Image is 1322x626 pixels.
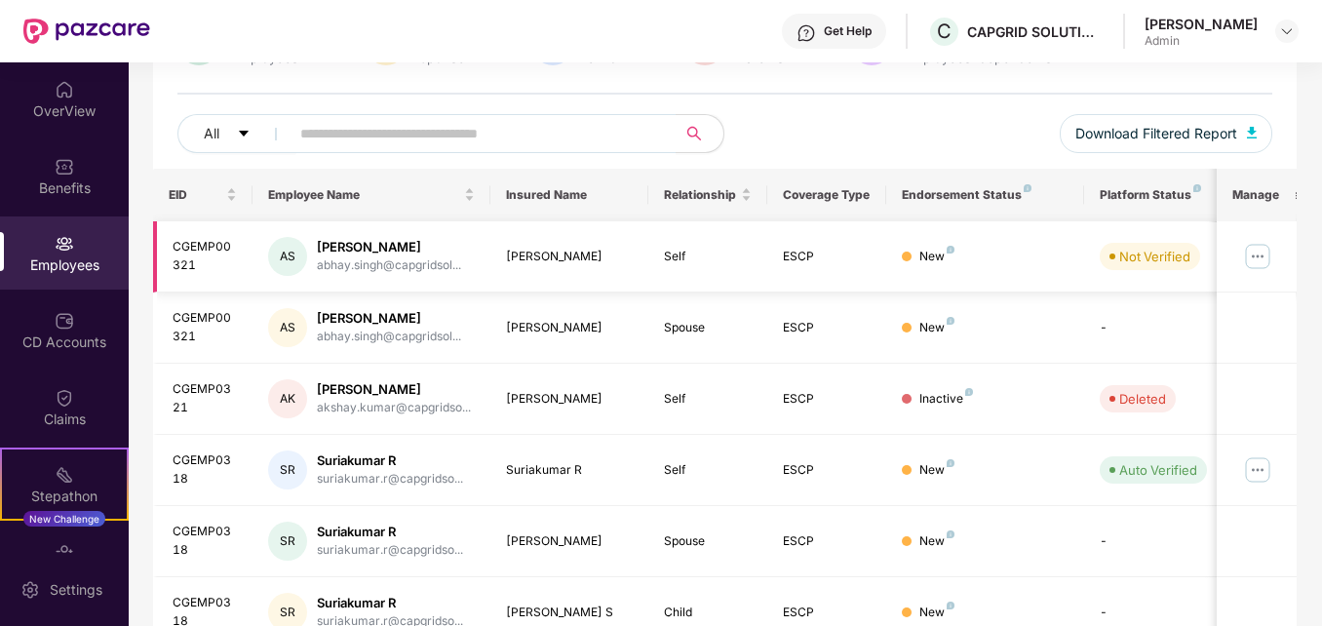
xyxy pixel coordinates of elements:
[664,461,752,480] div: Self
[783,604,871,622] div: ESCP
[317,309,461,328] div: [PERSON_NAME]
[317,451,463,470] div: Suriakumar R
[44,580,108,600] div: Settings
[1119,389,1166,409] div: Deleted
[1084,506,1223,577] td: -
[919,390,973,409] div: Inactive
[506,604,634,622] div: [PERSON_NAME] S
[664,604,752,622] div: Child
[783,248,871,266] div: ESCP
[55,234,74,254] img: svg+xml;base64,PHN2ZyBpZD0iRW1wbG95ZWVzIiB4bWxucz0iaHR0cDovL3d3dy53My5vcmcvMjAwMC9zdmciIHdpZHRoPS...
[919,319,954,337] div: New
[204,123,219,144] span: All
[947,246,954,254] img: svg+xml;base64,PHN2ZyB4bWxucz0iaHR0cDovL3d3dy53My5vcmcvMjAwMC9zdmciIHdpZHRoPSI4IiBoZWlnaHQ9IjgiIH...
[783,319,871,337] div: ESCP
[268,450,307,489] div: SR
[153,169,253,221] th: EID
[55,80,74,99] img: svg+xml;base64,PHN2ZyBpZD0iSG9tZSIgeG1sbnM9Imh0dHA6Ly93d3cudzMub3JnLzIwMDAvc3ZnIiB3aWR0aD0iMjAiIG...
[317,541,463,560] div: suriakumar.r@capgridso...
[506,532,634,551] div: [PERSON_NAME]
[253,169,490,221] th: Employee Name
[676,126,714,141] span: search
[1242,241,1273,272] img: manageButton
[902,187,1069,203] div: Endorsement Status
[947,317,954,325] img: svg+xml;base64,PHN2ZyB4bWxucz0iaHR0cDovL3d3dy53My5vcmcvMjAwMC9zdmciIHdpZHRoPSI4IiBoZWlnaHQ9IjgiIH...
[664,390,752,409] div: Self
[55,465,74,485] img: svg+xml;base64,PHN2ZyB4bWxucz0iaHR0cDovL3d3dy53My5vcmcvMjAwMC9zdmciIHdpZHRoPSIyMSIgaGVpZ2h0PSIyMC...
[317,594,463,612] div: Suriakumar R
[783,461,871,480] div: ESCP
[783,532,871,551] div: ESCP
[317,238,461,256] div: [PERSON_NAME]
[1119,460,1197,480] div: Auto Verified
[1084,293,1223,364] td: -
[919,461,954,480] div: New
[919,532,954,551] div: New
[268,522,307,561] div: SR
[506,390,634,409] div: [PERSON_NAME]
[937,20,952,43] span: C
[1247,127,1257,138] img: svg+xml;base64,PHN2ZyB4bWxucz0iaHR0cDovL3d3dy53My5vcmcvMjAwMC9zdmciIHhtbG5zOnhsaW5rPSJodHRwOi8vd3...
[1217,169,1296,221] th: Manage
[317,328,461,346] div: abhay.singh@capgridsol...
[1242,454,1273,486] img: manageButton
[23,19,150,44] img: New Pazcare Logo
[1279,23,1295,39] img: svg+xml;base64,PHN2ZyBpZD0iRHJvcGRvd24tMzJ4MzIiIHhtbG5zPSJodHRwOi8vd3d3LnczLm9yZy8yMDAwL3N2ZyIgd2...
[1193,184,1201,192] img: svg+xml;base64,PHN2ZyB4bWxucz0iaHR0cDovL3d3dy53My5vcmcvMjAwMC9zdmciIHdpZHRoPSI4IiBoZWlnaHQ9IjgiIH...
[177,114,296,153] button: Allcaret-down
[1145,15,1258,33] div: [PERSON_NAME]
[268,187,460,203] span: Employee Name
[55,388,74,408] img: svg+xml;base64,PHN2ZyBpZD0iQ2xhaW0iIHhtbG5zPSJodHRwOi8vd3d3LnczLm9yZy8yMDAwL3N2ZyIgd2lkdGg9IjIwIi...
[767,169,886,221] th: Coverage Type
[1145,33,1258,49] div: Admin
[55,542,74,562] img: svg+xml;base64,PHN2ZyBpZD0iRW5kb3JzZW1lbnRzIiB4bWxucz0iaHR0cDovL3d3dy53My5vcmcvMjAwMC9zdmciIHdpZH...
[664,187,737,203] span: Relationship
[824,23,872,39] div: Get Help
[268,237,307,276] div: AS
[20,580,40,600] img: svg+xml;base64,PHN2ZyBpZD0iU2V0dGluZy0yMHgyMCIgeG1sbnM9Imh0dHA6Ly93d3cudzMub3JnLzIwMDAvc3ZnIiB3aW...
[317,399,471,417] div: akshay.kumar@capgridso...
[1100,187,1207,203] div: Platform Status
[965,388,973,396] img: svg+xml;base64,PHN2ZyB4bWxucz0iaHR0cDovL3d3dy53My5vcmcvMjAwMC9zdmciIHdpZHRoPSI4IiBoZWlnaHQ9IjgiIH...
[1060,114,1272,153] button: Download Filtered Report
[1075,123,1237,144] span: Download Filtered Report
[676,114,724,153] button: search
[268,308,307,347] div: AS
[23,511,105,527] div: New Challenge
[648,169,767,221] th: Relationship
[947,602,954,609] img: svg+xml;base64,PHN2ZyB4bWxucz0iaHR0cDovL3d3dy53My5vcmcvMjAwMC9zdmciIHdpZHRoPSI4IiBoZWlnaHQ9IjgiIH...
[317,256,461,275] div: abhay.singh@capgridsol...
[490,169,649,221] th: Insured Name
[947,459,954,467] img: svg+xml;base64,PHN2ZyB4bWxucz0iaHR0cDovL3d3dy53My5vcmcvMjAwMC9zdmciIHdpZHRoPSI4IiBoZWlnaHQ9IjgiIH...
[919,248,954,266] div: New
[664,248,752,266] div: Self
[237,127,251,142] span: caret-down
[173,309,237,346] div: CGEMP00321
[169,187,222,203] span: EID
[317,523,463,541] div: Suriakumar R
[664,319,752,337] div: Spouse
[268,379,307,418] div: AK
[919,604,954,622] div: New
[55,311,74,331] img: svg+xml;base64,PHN2ZyBpZD0iQ0RfQWNjb3VudHMiIGRhdGEtbmFtZT0iQ0QgQWNjb3VudHMiIHhtbG5zPSJodHRwOi8vd3...
[2,487,127,506] div: Stepathon
[947,530,954,538] img: svg+xml;base64,PHN2ZyB4bWxucz0iaHR0cDovL3d3dy53My5vcmcvMjAwMC9zdmciIHdpZHRoPSI4IiBoZWlnaHQ9IjgiIH...
[173,238,237,275] div: CGEMP00321
[664,532,752,551] div: Spouse
[55,157,74,176] img: svg+xml;base64,PHN2ZyBpZD0iQmVuZWZpdHMiIHhtbG5zPSJodHRwOi8vd3d3LnczLm9yZy8yMDAwL3N2ZyIgd2lkdGg9Ij...
[783,390,871,409] div: ESCP
[506,319,634,337] div: [PERSON_NAME]
[967,22,1104,41] div: CAPGRID SOLUTIONS PRIVATE LIMITED
[506,461,634,480] div: Suriakumar R
[317,470,463,489] div: suriakumar.r@capgridso...
[1024,184,1031,192] img: svg+xml;base64,PHN2ZyB4bWxucz0iaHR0cDovL3d3dy53My5vcmcvMjAwMC9zdmciIHdpZHRoPSI4IiBoZWlnaHQ9IjgiIH...
[173,380,237,417] div: CGEMP0321
[506,248,634,266] div: [PERSON_NAME]
[317,380,471,399] div: [PERSON_NAME]
[173,523,237,560] div: CGEMP0318
[1119,247,1190,266] div: Not Verified
[173,451,237,489] div: CGEMP0318
[797,23,816,43] img: svg+xml;base64,PHN2ZyBpZD0iSGVscC0zMngzMiIgeG1sbnM9Imh0dHA6Ly93d3cudzMub3JnLzIwMDAvc3ZnIiB3aWR0aD...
